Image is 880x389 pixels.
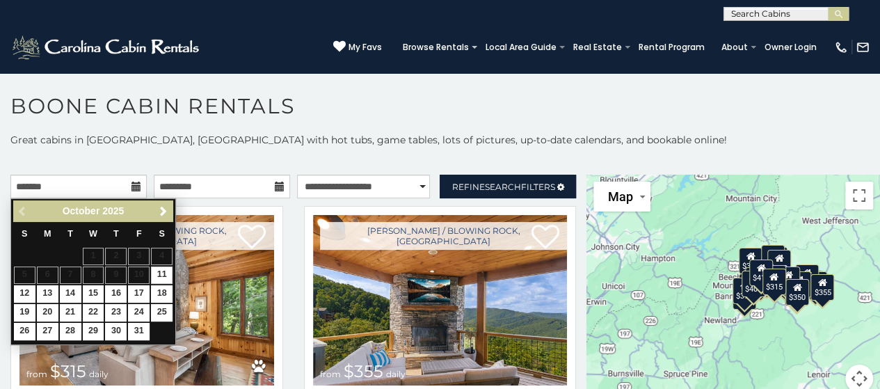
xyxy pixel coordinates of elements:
div: $400 [742,270,765,296]
a: 21 [60,304,81,321]
span: daily [89,369,109,379]
a: My Favs [333,40,382,54]
img: Rocky Top Retreat [313,215,568,386]
a: 15 [83,285,104,303]
span: Search [485,182,521,192]
div: $320 [761,244,785,271]
span: Sunday [22,229,27,239]
div: $410 [749,260,773,286]
div: $375 [733,277,756,303]
span: Monday [44,229,51,239]
a: 16 [105,285,127,303]
a: 26 [14,323,35,340]
a: 13 [37,285,58,303]
span: Friday [136,229,142,239]
img: mail-regular-white.png [856,40,870,54]
a: About [714,38,755,57]
div: $380 [776,266,800,292]
span: Thursday [113,229,119,239]
span: Tuesday [67,229,73,239]
span: $355 [344,361,383,381]
a: 31 [128,323,150,340]
div: $250 [767,250,791,276]
span: Wednesday [89,229,97,239]
a: 12 [14,285,35,303]
span: from [320,369,341,379]
div: $355 [811,274,835,301]
span: October [63,205,100,216]
a: 22 [83,304,104,321]
button: Change map style [593,182,650,212]
div: $345 [733,283,756,310]
div: $350 [785,279,809,305]
span: 2025 [102,205,124,216]
span: $315 [50,361,86,381]
a: 18 [151,285,173,303]
a: Local Area Guide [479,38,563,57]
a: 19 [14,304,35,321]
a: 25 [151,304,173,321]
a: RefineSearchFilters [440,175,576,198]
span: Next [158,206,169,217]
div: $305 [739,247,762,273]
span: Map [607,189,632,204]
button: Toggle fullscreen view [845,182,873,209]
a: Real Estate [566,38,629,57]
a: 17 [128,285,150,303]
a: 30 [105,323,127,340]
a: 20 [37,304,58,321]
div: $930 [795,264,819,291]
a: Owner Login [758,38,824,57]
a: 27 [37,323,58,340]
div: $395 [763,264,787,291]
a: 24 [128,304,150,321]
a: [PERSON_NAME] / Blowing Rock, [GEOGRAPHIC_DATA] [320,222,568,250]
div: $315 [762,269,786,295]
a: 11 [151,267,173,284]
a: Next [154,203,172,220]
span: from [26,369,47,379]
span: My Favs [349,41,382,54]
img: White-1-2.png [10,33,203,61]
a: 14 [60,285,81,303]
img: phone-regular-white.png [834,40,848,54]
a: Browse Rentals [396,38,476,57]
span: Saturday [159,229,165,239]
span: daily [386,369,406,379]
a: 23 [105,304,127,321]
a: Rental Program [632,38,712,57]
span: Refine Filters [452,182,555,192]
a: Rocky Top Retreat from $355 daily [313,215,568,386]
a: 29 [83,323,104,340]
a: 28 [60,323,81,340]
